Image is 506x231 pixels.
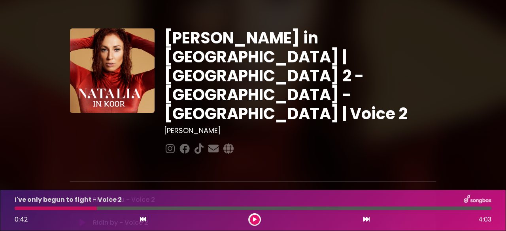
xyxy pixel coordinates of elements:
[478,215,491,224] span: 4:03
[70,28,155,113] img: YTVS25JmS9CLUqXqkEhs
[164,28,436,123] h1: [PERSON_NAME] in [GEOGRAPHIC_DATA] | [GEOGRAPHIC_DATA] 2 - [GEOGRAPHIC_DATA] - [GEOGRAPHIC_DATA] ...
[15,215,28,224] span: 0:42
[164,126,436,135] h3: [PERSON_NAME]
[464,195,491,205] img: songbox-logo-white.png
[15,195,122,205] p: I've only begun to fight - Voice 2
